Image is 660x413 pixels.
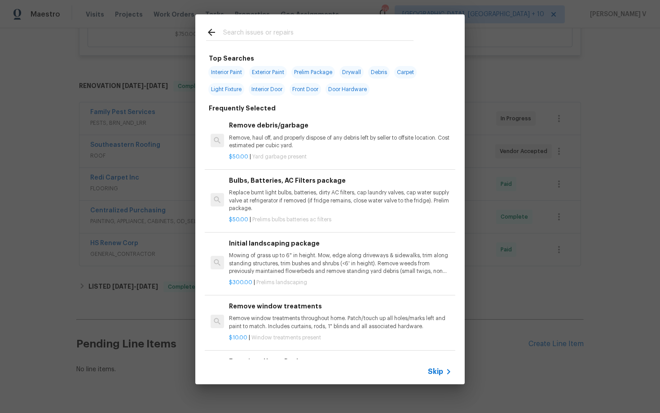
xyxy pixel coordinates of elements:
[229,335,247,340] span: $10.00
[252,217,331,222] span: Prelims bulbs batteries ac filters
[229,301,452,311] h6: Remove window treatments
[229,279,452,286] p: |
[229,334,452,342] p: |
[208,66,245,79] span: Interior Paint
[251,335,321,340] span: Window treatments present
[229,216,452,224] p: |
[249,66,287,79] span: Exterior Paint
[252,154,307,159] span: Yard garbage present
[229,189,452,212] p: Replace burnt light bulbs, batteries, dirty AC filters, cap laundry valves, cap water supply valv...
[229,120,452,130] h6: Remove debris/garbage
[223,27,414,40] input: Search issues or repairs
[208,83,244,96] span: Light Fixture
[209,53,254,63] h6: Top Searches
[256,280,307,285] span: Prelims landscaping
[229,217,248,222] span: $50.00
[290,83,321,96] span: Front Door
[229,356,452,366] h6: Egregious Home Package
[229,134,452,149] p: Remove, haul off, and properly dispose of any debris left by seller to offsite location. Cost est...
[229,153,452,161] p: |
[229,315,452,330] p: Remove window treatments throughout home. Patch/touch up all holes/marks left and paint to match....
[339,66,364,79] span: Drywall
[229,154,248,159] span: $50.00
[368,66,390,79] span: Debris
[229,176,452,185] h6: Bulbs, Batteries, AC Filters package
[394,66,417,79] span: Carpet
[229,238,452,248] h6: Initial landscaping package
[326,83,370,96] span: Door Hardware
[428,367,443,376] span: Skip
[229,280,252,285] span: $300.00
[249,83,285,96] span: Interior Door
[229,252,452,275] p: Mowing of grass up to 6" in height. Mow, edge along driveways & sidewalks, trim along standing st...
[209,103,276,113] h6: Frequently Selected
[291,66,335,79] span: Prelim Package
